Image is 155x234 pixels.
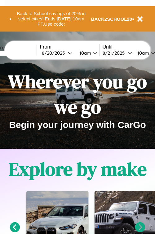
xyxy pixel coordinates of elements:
h1: Explore by make [9,156,147,182]
b: BACK2SCHOOL20 [91,16,132,22]
div: 8 / 21 / 2025 [103,50,128,56]
div: 10am [134,50,151,56]
div: 10am [76,50,93,56]
label: From [40,44,99,50]
div: 8 / 20 / 2025 [42,50,68,56]
button: Back to School savings of 20% in select cities! Ends [DATE] 10am PT.Use code: [11,9,91,28]
button: 8/20/2025 [40,50,74,56]
button: 10am [74,50,99,56]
